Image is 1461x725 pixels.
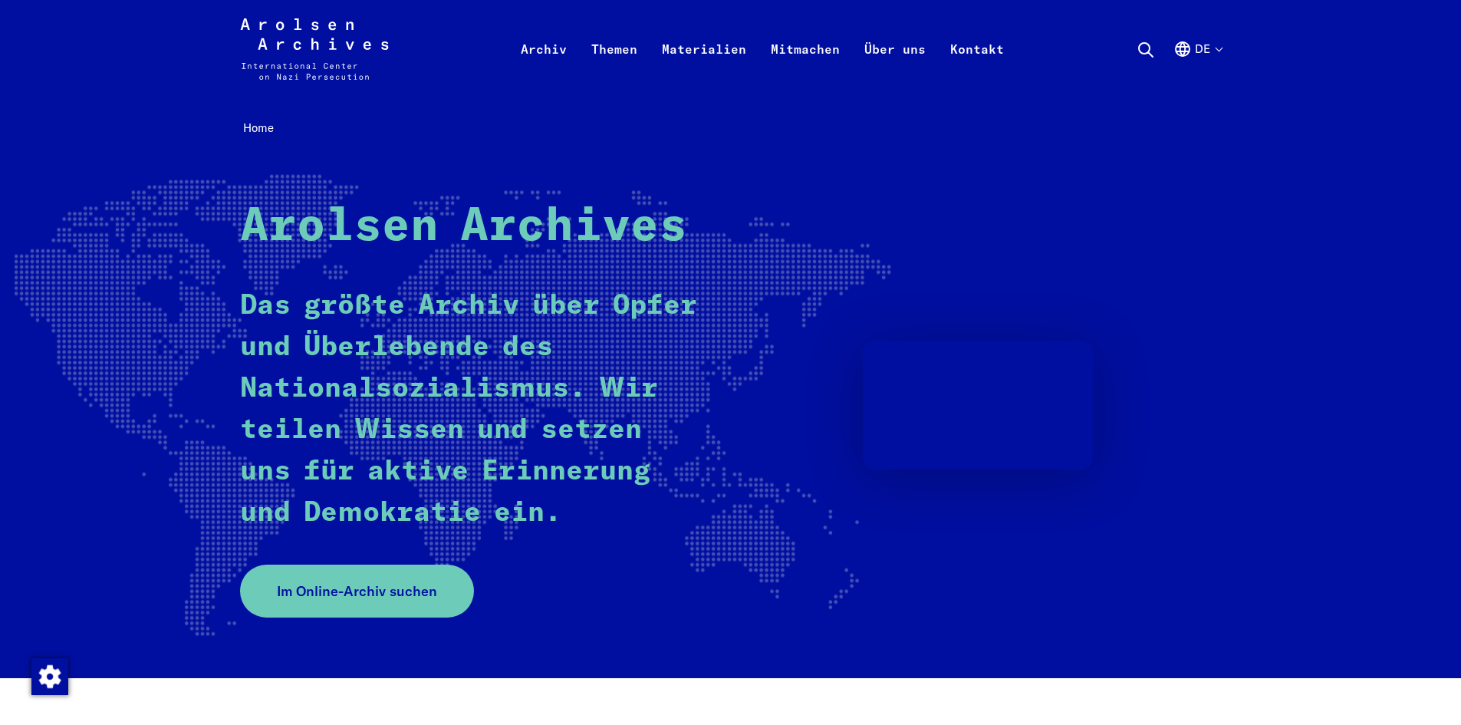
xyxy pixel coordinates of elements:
a: Mitmachen [758,37,852,98]
p: Das größte Archiv über Opfer und Überlebende des Nationalsozialismus. Wir teilen Wissen und setze... [240,285,704,534]
span: Home [243,120,274,135]
a: Archiv [508,37,579,98]
a: Über uns [852,37,938,98]
nav: Breadcrumb [240,117,1222,140]
a: Materialien [650,37,758,98]
span: Im Online-Archiv suchen [277,581,437,601]
a: Kontakt [938,37,1016,98]
a: Themen [579,37,650,98]
button: Deutsch, Sprachauswahl [1173,40,1222,95]
strong: Arolsen Archives [240,204,687,250]
a: Im Online-Archiv suchen [240,565,474,618]
img: Zustimmung ändern [31,658,68,695]
nav: Primär [508,18,1016,80]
